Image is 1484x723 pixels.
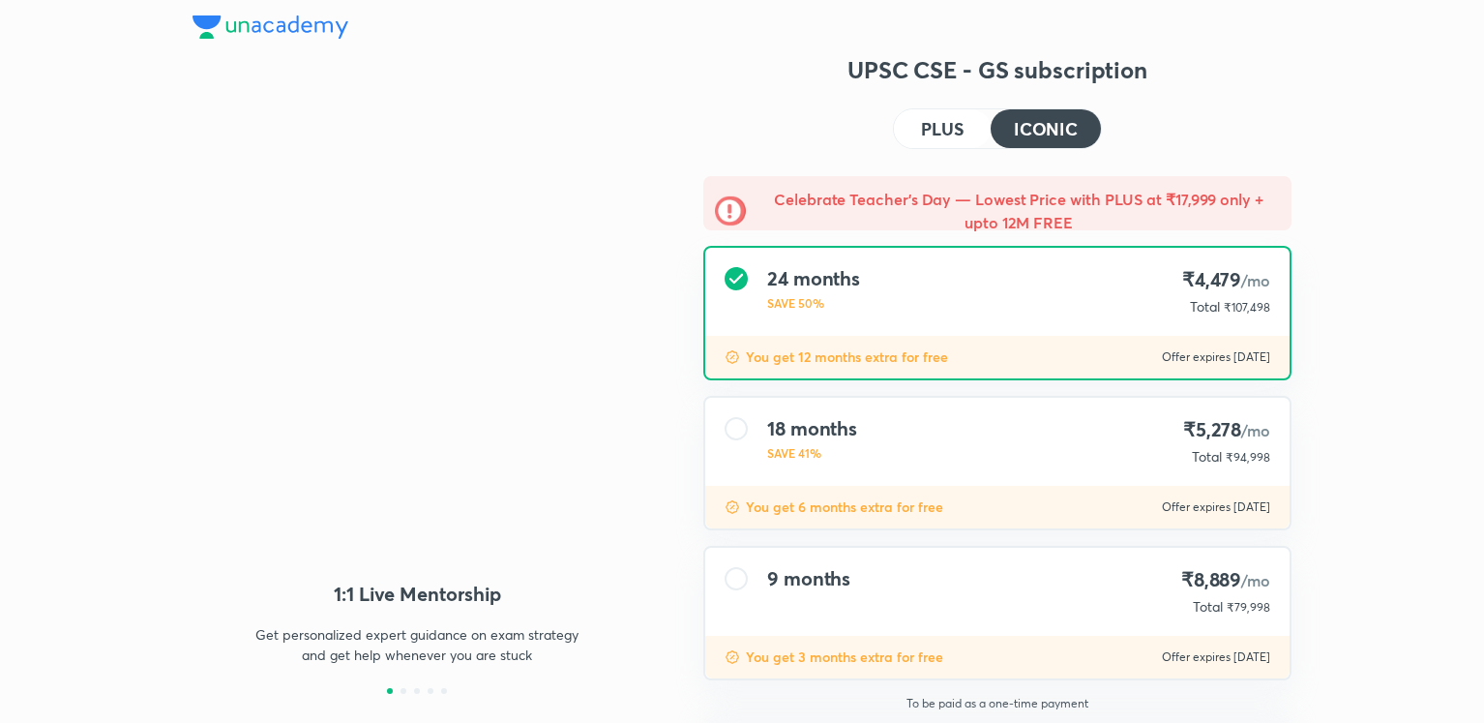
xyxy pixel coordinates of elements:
[767,267,860,290] h4: 24 months
[767,417,857,440] h4: 18 months
[193,194,641,530] img: yH5BAEAAAAALAAAAAABAAEAAAIBRAA7
[767,294,860,312] p: SAVE 50%
[1162,649,1270,665] p: Offer expires [DATE]
[991,109,1101,148] button: ICONIC
[767,567,850,590] h4: 9 months
[1181,567,1270,593] h4: ₹8,889
[757,188,1280,234] h5: Celebrate Teacher’s Day — Lowest Price with PLUS at ₹17,999 only + upto 12M FREE
[1014,120,1078,137] h4: ICONIC
[1193,597,1223,617] p: Total
[746,347,948,367] p: You get 12 months extra for free
[746,648,943,667] p: You get 3 months extra for free
[1241,270,1270,290] span: /mo
[715,196,746,226] img: -
[1162,349,1270,365] p: Offer expires [DATE]
[1192,447,1222,467] p: Total
[249,624,585,665] p: Get personalized expert guidance on exam strategy and get help whenever you are stuck
[193,15,348,39] img: Company Logo
[1241,420,1270,440] span: /mo
[746,497,943,517] p: You get 6 months extra for free
[894,109,991,148] button: PLUS
[1162,499,1270,515] p: Offer expires [DATE]
[1241,570,1270,590] span: /mo
[1226,450,1270,465] span: ₹94,998
[1190,297,1220,316] p: Total
[1182,267,1270,293] h4: ₹4,479
[193,580,641,609] h4: 1:1 Live Mentorship
[921,120,964,137] h4: PLUS
[1183,417,1270,443] h4: ₹5,278
[688,696,1307,711] p: To be paid as a one-time payment
[1227,600,1270,615] span: ₹79,998
[1224,300,1270,315] span: ₹107,498
[725,499,740,515] img: discount
[767,444,857,462] p: SAVE 41%
[703,54,1291,85] h3: UPSC CSE - GS subscription
[725,349,740,365] img: discount
[725,649,740,665] img: discount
